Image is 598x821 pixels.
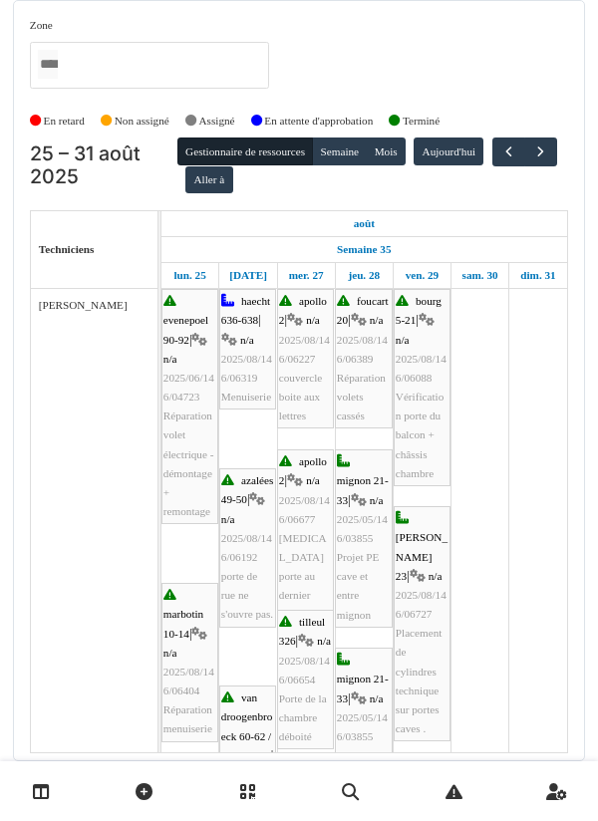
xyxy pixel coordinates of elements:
span: couvercle boite aux lettres [279,372,322,421]
label: En attente d'approbation [264,113,373,130]
span: apollo 2 [279,455,327,486]
a: Semaine 35 [332,237,396,262]
span: haecht 636-638 [221,295,270,326]
div: | [221,471,274,625]
a: 26 août 2025 [224,263,272,288]
a: 31 août 2025 [515,263,560,288]
span: Réparation volet électrique - démontage + remontage [163,410,214,517]
span: 2025/08/146/06227 [279,334,330,365]
div: | [396,292,448,483]
span: Réparation menuiserie [163,703,212,734]
span: porte de rue ne s'ouvre pas. [221,570,273,620]
div: | [279,452,332,625]
span: evenepoel 90-92 [163,314,208,345]
span: Projet PE cave et entre mignon [337,749,380,819]
button: Suivant [524,137,557,166]
span: Porte de la chambre déboité [279,692,327,742]
div: | [279,613,332,746]
span: bourg 5-21 [396,295,442,326]
label: Assigné [199,113,235,130]
a: 29 août 2025 [401,263,445,288]
a: 27 août 2025 [284,263,329,288]
div: | [337,452,391,625]
span: n/a [370,692,384,704]
span: 2025/08/146/06319 [221,353,272,384]
label: Terminé [403,113,440,130]
span: Projet PE cave et entre mignon [337,551,380,621]
span: n/a [306,314,320,326]
span: Menuiserie [221,391,271,403]
span: n/a [317,635,331,647]
div: | [163,292,216,521]
span: 2025/08/146/06192 [221,532,272,563]
button: Mois [366,137,406,165]
div: | [279,292,332,425]
label: Non assigné [115,113,169,130]
div: | [221,292,274,407]
span: 2025/08/146/06389 [337,334,388,365]
span: n/a [306,474,320,486]
div: | [337,292,391,425]
span: [PERSON_NAME] 23 [396,531,448,581]
a: 28 août 2025 [343,263,385,288]
input: Tous [38,50,58,79]
h2: 25 – 31 août 2025 [30,142,177,189]
span: n/a [370,314,384,326]
span: Réparation volets cassés [337,372,386,421]
div: | [163,586,216,739]
span: n/a [163,353,177,365]
button: Semaine [312,137,367,165]
span: 2025/05/146/03855 [337,711,388,742]
span: n/a [240,334,254,346]
span: mignon 21-33 [337,474,389,505]
span: n/a [370,494,384,506]
label: En retard [44,113,85,130]
span: [MEDICAL_DATA] porte au dernier étage [279,532,327,621]
span: marbotin 10-14 [163,608,203,639]
span: 2025/08/146/06677 [279,494,330,525]
a: 25 août 2025 [349,211,380,236]
span: tilleul 326 [279,616,325,647]
span: Placement de cylindres technique sur portes caves . [396,627,443,734]
span: Techniciens [39,243,95,255]
span: 2025/06/146/04723 [163,372,214,403]
span: van droogenbroeck 60-62 / helmet 339 [221,691,273,761]
span: apollo 2 [279,295,327,326]
span: 2025/08/146/06404 [163,666,214,696]
a: 25 août 2025 [168,263,210,288]
span: 2025/08/146/06727 [396,589,447,620]
label: Zone [30,17,53,34]
span: 2025/05/146/03855 [337,513,388,544]
button: Aujourd'hui [414,137,483,165]
span: [PERSON_NAME] [39,299,128,311]
span: mignon 21-33 [337,673,389,703]
span: n/a [163,647,177,659]
button: Précédent [492,137,525,166]
span: Vérification porte du balcon + châssis chambre [396,391,444,479]
span: 2025/08/146/06654 [279,655,330,685]
span: n/a [429,570,443,582]
span: n/a [221,513,235,525]
span: 2025/08/146/06088 [396,353,447,384]
a: 30 août 2025 [457,263,503,288]
span: azalées 49-50 [221,474,274,505]
span: n/a [396,334,410,346]
div: | [396,509,448,738]
span: foucart 20 [337,295,389,326]
button: Gestionnaire de ressources [177,137,313,165]
button: Aller à [185,166,232,194]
